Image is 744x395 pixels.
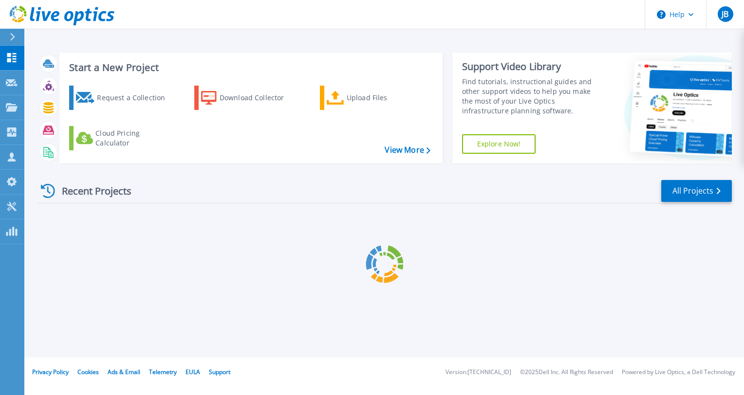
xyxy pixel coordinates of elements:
[462,134,536,154] a: Explore Now!
[209,368,230,376] a: Support
[320,86,428,110] a: Upload Files
[385,145,430,155] a: View More
[108,368,140,376] a: Ads & Email
[186,368,200,376] a: EULA
[520,369,613,376] li: © 2025 Dell Inc. All Rights Reserved
[149,368,177,376] a: Telemetry
[446,369,511,376] li: Version: [TECHNICAL_ID]
[462,77,602,116] div: Find tutorials, instructional guides and other support videos to help you make the most of your L...
[37,179,145,203] div: Recent Projects
[95,128,173,148] div: Cloud Pricing Calculator
[97,88,175,108] div: Request a Collection
[462,60,602,73] div: Support Video Library
[661,180,732,202] a: All Projects
[347,88,425,108] div: Upload Files
[194,86,303,110] a: Download Collector
[77,368,99,376] a: Cookies
[32,368,69,376] a: Privacy Policy
[622,369,735,376] li: Powered by Live Optics, a Dell Technology
[722,10,728,18] span: JB
[220,88,298,108] div: Download Collector
[69,62,430,73] h3: Start a New Project
[69,86,178,110] a: Request a Collection
[69,126,178,150] a: Cloud Pricing Calculator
